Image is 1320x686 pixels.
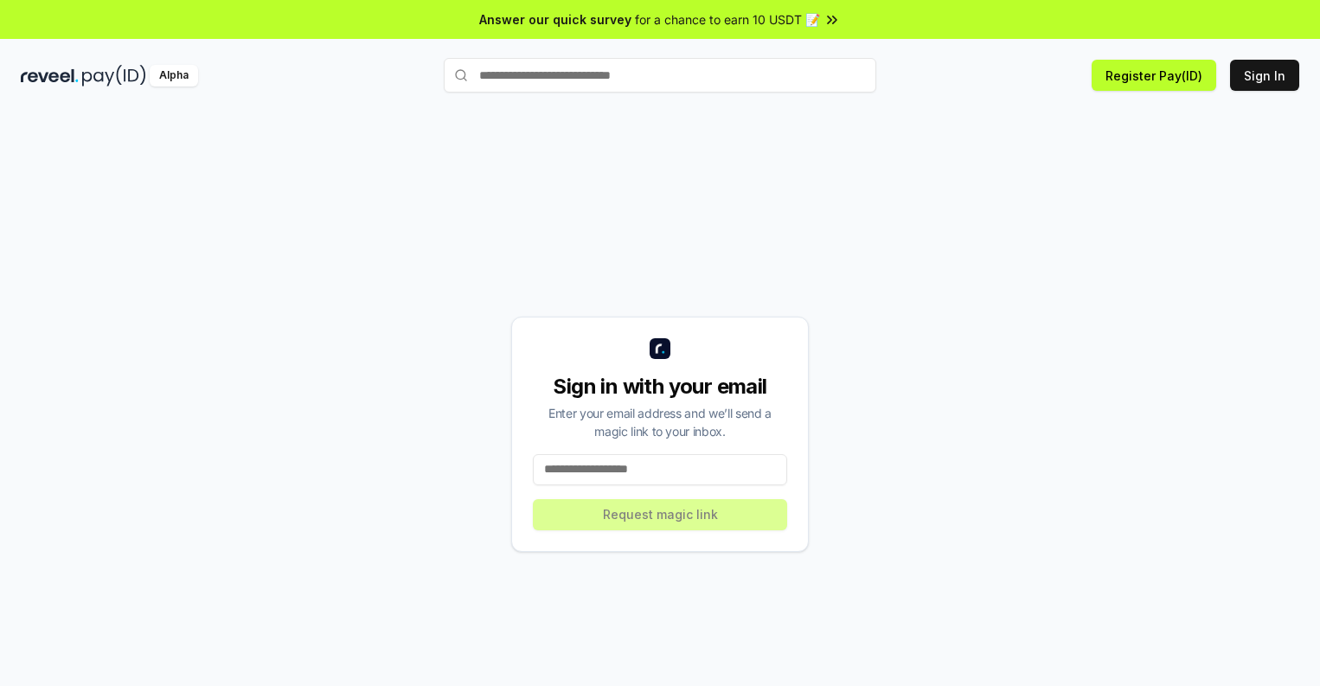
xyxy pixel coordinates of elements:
img: reveel_dark [21,65,79,87]
img: pay_id [82,65,146,87]
span: for a chance to earn 10 USDT 📝 [635,10,820,29]
div: Enter your email address and we’ll send a magic link to your inbox. [533,404,787,440]
img: logo_small [650,338,670,359]
button: Register Pay(ID) [1092,60,1216,91]
button: Sign In [1230,60,1299,91]
div: Alpha [150,65,198,87]
div: Sign in with your email [533,373,787,401]
span: Answer our quick survey [479,10,631,29]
